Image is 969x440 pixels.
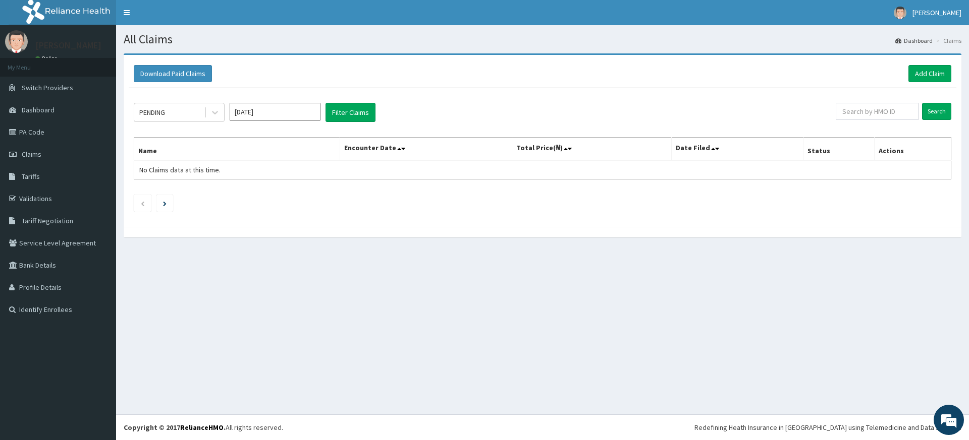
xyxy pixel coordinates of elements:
[874,138,951,161] th: Actions
[163,199,167,208] a: Next page
[803,138,874,161] th: Status
[694,422,961,432] div: Redefining Heath Insurance in [GEOGRAPHIC_DATA] using Telemedicine and Data Science!
[908,65,951,82] a: Add Claim
[340,138,512,161] th: Encounter Date
[134,138,340,161] th: Name
[140,199,145,208] a: Previous page
[5,30,28,53] img: User Image
[35,55,60,62] a: Online
[134,65,212,82] button: Download Paid Claims
[894,7,906,19] img: User Image
[230,103,320,121] input: Select Month and Year
[124,33,961,46] h1: All Claims
[934,36,961,45] li: Claims
[139,107,165,117] div: PENDING
[22,172,40,181] span: Tariffs
[22,150,41,159] span: Claims
[124,423,226,432] strong: Copyright © 2017 .
[22,83,73,92] span: Switch Providers
[22,105,55,114] span: Dashboard
[326,103,375,122] button: Filter Claims
[22,216,73,225] span: Tariff Negotiation
[912,8,961,17] span: [PERSON_NAME]
[512,138,671,161] th: Total Price(₦)
[671,138,803,161] th: Date Filed
[116,414,969,440] footer: All rights reserved.
[922,103,951,120] input: Search
[836,103,919,120] input: Search by HMO ID
[139,165,221,174] span: No Claims data at this time.
[895,36,933,45] a: Dashboard
[180,423,224,432] a: RelianceHMO
[35,41,101,50] p: [PERSON_NAME]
